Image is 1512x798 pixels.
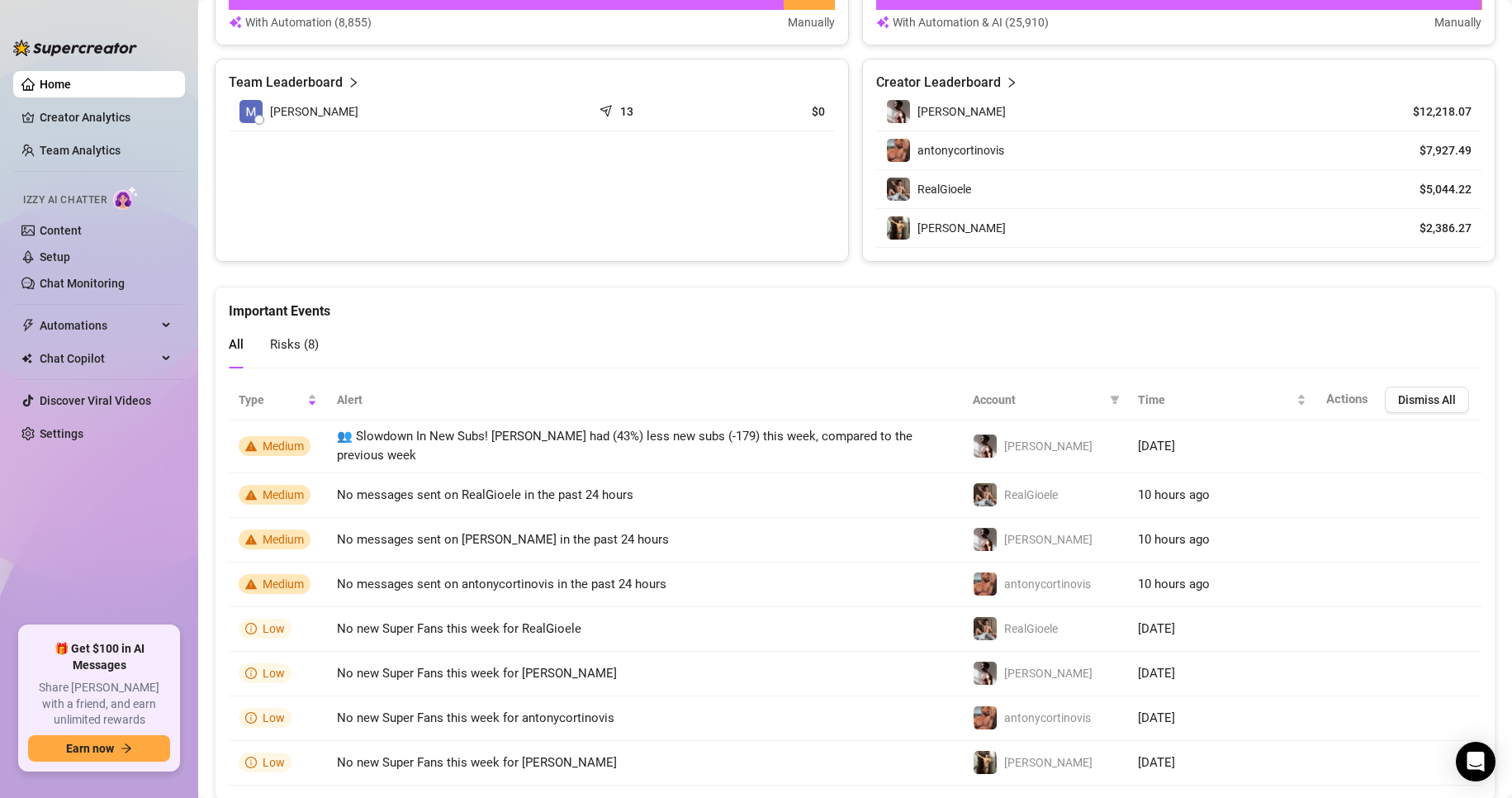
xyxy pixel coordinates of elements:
span: filter [1110,395,1120,405]
span: Low [263,711,285,724]
span: right [1006,73,1017,93]
img: antonycortinovis [887,139,910,162]
span: Actions [1326,392,1368,406]
article: $12,218.07 [1396,103,1472,120]
span: Medium [263,488,304,501]
span: Medium [263,533,304,546]
span: info-circle [245,712,257,724]
span: Time [1138,391,1293,409]
span: Account [973,391,1103,409]
img: antonycortinovis [974,706,997,729]
article: Manually [788,13,835,31]
span: [DATE] [1138,621,1175,636]
span: [DATE] [1138,755,1175,770]
img: svg%3e [876,13,889,31]
span: Chat Copilot [40,345,157,372]
span: warning [245,489,257,501]
article: Manually [1434,13,1481,31]
span: No messages sent on [PERSON_NAME] in the past 24 hours [337,532,669,547]
button: Dismiss All [1385,387,1469,413]
span: antonycortinovis [1004,577,1091,591]
span: Dismiss All [1398,393,1456,406]
article: $2,386.27 [1396,220,1472,236]
button: Earn nowarrow-right [28,735,170,762]
span: filter [1107,387,1123,412]
div: Important Events [229,287,1481,321]
span: 👥 Slowdown In New Subs! [PERSON_NAME] had (43%) less new subs (-179) this week, compared to the p... [337,429,912,463]
th: Type [229,380,327,420]
span: No new Super Fans this week for RealGioele [337,621,581,636]
span: arrow-right [121,743,132,754]
article: 13 [620,103,633,120]
article: With Automation & AI (25,910) [893,13,1049,31]
span: Medium [263,439,304,453]
span: warning [245,440,257,452]
article: $5,044.22 [1396,181,1472,197]
span: Low [263,756,285,769]
span: info-circle [245,623,257,634]
span: [PERSON_NAME] [270,102,358,121]
img: RealGioele [974,483,997,506]
div: Open Intercom Messenger [1456,742,1495,781]
span: No new Super Fans this week for [PERSON_NAME] [337,666,617,681]
span: [PERSON_NAME] [1004,756,1093,769]
span: Type [239,391,304,409]
span: Automations [40,312,157,339]
span: All [229,337,244,352]
span: [PERSON_NAME] [1004,667,1093,680]
span: No messages sent on RealGioele in the past 24 hours [337,487,633,502]
article: Team Leaderboard [229,73,343,93]
span: No new Super Fans this week for [PERSON_NAME] [337,755,617,770]
article: $7,927.49 [1396,142,1472,159]
span: [PERSON_NAME] [1004,439,1093,453]
img: Chat Copilot [21,353,32,364]
a: Setup [40,250,70,264]
img: Bruno [887,216,910,240]
span: info-circle [245,757,257,768]
img: AI Chatter [113,186,139,210]
span: 10 hours ago [1138,532,1210,547]
span: [DATE] [1138,710,1175,725]
span: Share [PERSON_NAME] with a friend, and earn unlimited rewards [28,680,170,729]
a: Team Analytics [40,144,121,157]
span: thunderbolt [21,319,35,332]
span: [DATE] [1138,666,1175,681]
span: [PERSON_NAME] [1004,533,1093,546]
span: 🎁 Get $100 in AI Messages [28,641,170,673]
a: Creator Analytics [40,104,172,131]
img: Johnnyrichs [974,528,997,551]
span: No new Super Fans this week for antonycortinovis [337,710,614,725]
span: 10 hours ago [1138,577,1210,591]
span: Low [263,667,285,680]
span: RealGioele [1004,488,1058,501]
img: Mario Rossi [239,100,263,123]
span: info-circle [245,667,257,679]
span: Earn now [66,742,114,755]
span: [PERSON_NAME] [917,221,1006,235]
span: Risks ( 8 ) [270,337,319,352]
img: RealGioele [887,178,910,201]
article: Creator Leaderboard [876,73,1001,93]
a: Chat Monitoring [40,277,125,290]
th: Alert [327,380,963,420]
img: svg%3e [229,13,242,31]
span: antonycortinovis [917,144,1004,157]
span: RealGioele [917,183,971,196]
article: With Automation (8,855) [245,13,372,31]
span: antonycortinovis [1004,711,1091,724]
span: warning [245,534,257,545]
img: Johnnyrichs [974,435,997,458]
span: Izzy AI Chatter [23,192,107,208]
img: Johnnyrichs [974,662,997,685]
a: Settings [40,427,83,440]
img: RealGioele [974,617,997,640]
img: logo-BBDzfeDw.svg [13,40,137,56]
span: warning [245,578,257,590]
img: Bruno [974,751,997,774]
span: send [600,101,616,117]
span: RealGioele [1004,622,1058,635]
a: Home [40,78,71,91]
img: antonycortinovis [974,572,997,596]
a: Content [40,224,82,237]
article: $0 [723,103,825,120]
